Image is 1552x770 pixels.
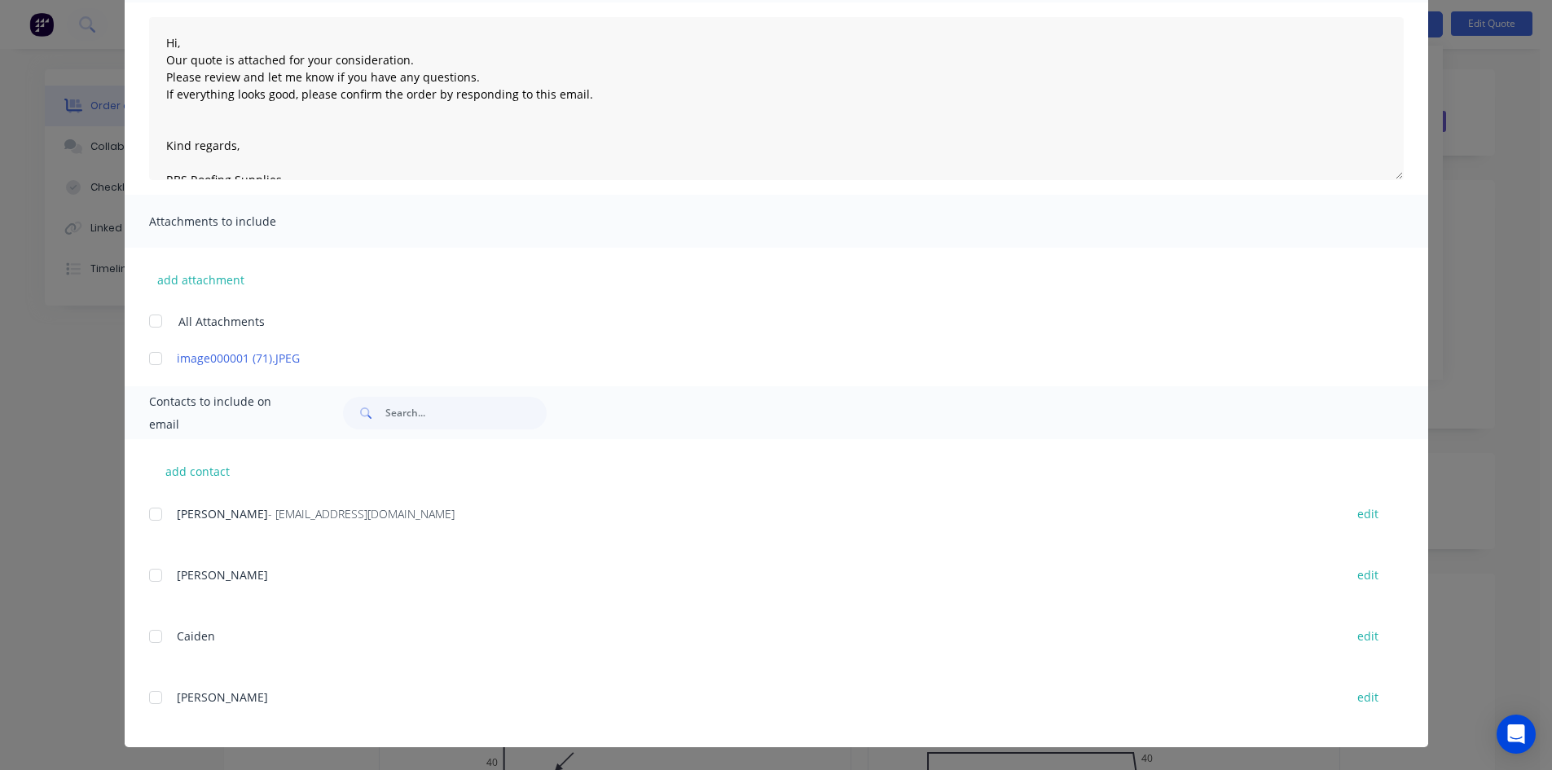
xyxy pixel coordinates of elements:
span: [PERSON_NAME] [177,567,268,583]
textarea: Hi, Our quote is attached for your consideration. Please review and let me know if you have any q... [149,17,1404,180]
button: add contact [149,459,247,483]
span: Attachments to include [149,210,328,233]
span: - [EMAIL_ADDRESS][DOMAIN_NAME] [268,506,455,521]
button: add attachment [149,267,253,292]
span: Caiden [177,628,215,644]
button: edit [1348,503,1388,525]
span: [PERSON_NAME] [177,689,268,705]
button: edit [1348,625,1388,647]
input: Search... [385,397,547,429]
div: Open Intercom Messenger [1497,715,1536,754]
button: edit [1348,564,1388,586]
button: edit [1348,686,1388,708]
span: Contacts to include on email [149,390,303,436]
span: [PERSON_NAME] [177,506,268,521]
span: All Attachments [178,313,265,330]
a: image000001 (71).JPEG [177,350,1328,367]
